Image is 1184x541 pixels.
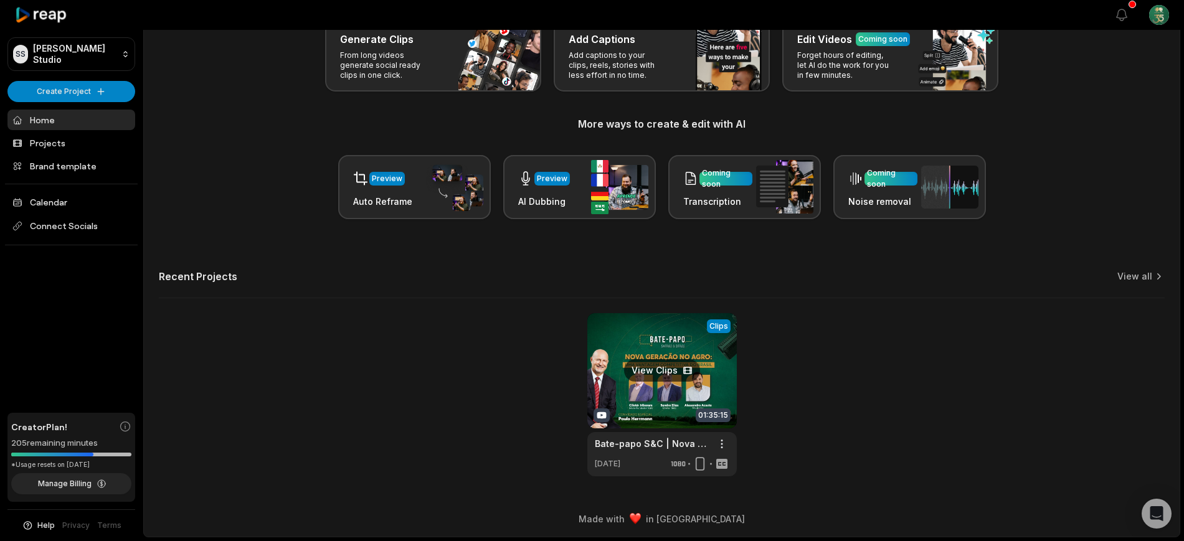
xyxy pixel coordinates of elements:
[858,34,907,45] div: Coming soon
[372,173,402,184] div: Preview
[159,270,237,283] h2: Recent Projects
[426,163,483,212] img: auto_reframe.png
[340,50,437,80] p: From long videos generate social ready clips in one click.
[595,437,709,450] a: Bate-papo S&C | Nova Geração no Agro: uma vantagem competitiva do [GEOGRAPHIC_DATA]
[353,195,412,208] h3: Auto Reframe
[7,156,135,176] a: Brand template
[569,32,635,47] h3: Add Captions
[702,167,750,190] div: Coming soon
[867,167,915,190] div: Coming soon
[33,43,116,65] p: [PERSON_NAME] Studio
[7,215,135,237] span: Connect Socials
[1117,270,1152,283] a: View all
[569,50,665,80] p: Add captions to your clips, reels, stories with less effort in no time.
[518,195,570,208] h3: AI Dubbing
[11,420,67,433] span: Creator Plan!
[11,473,131,494] button: Manage Billing
[13,45,28,64] div: SS
[7,133,135,153] a: Projects
[155,512,1168,525] div: Made with in [GEOGRAPHIC_DATA]
[62,520,90,531] a: Privacy
[797,50,894,80] p: Forget hours of editing, let AI do the work for you in few minutes.
[7,192,135,212] a: Calendar
[591,160,648,214] img: ai_dubbing.png
[797,32,852,47] h3: Edit Videos
[11,460,131,469] div: *Usage resets on [DATE]
[37,520,55,531] span: Help
[11,437,131,449] div: 205 remaining minutes
[1142,499,1172,529] div: Open Intercom Messenger
[340,32,414,47] h3: Generate Clips
[7,81,135,102] button: Create Project
[97,520,121,531] a: Terms
[159,116,1165,131] h3: More ways to create & edit with AI
[22,520,55,531] button: Help
[630,513,641,524] img: heart emoji
[848,195,917,208] h3: Noise removal
[921,166,978,209] img: noise_removal.png
[756,160,813,214] img: transcription.png
[683,195,752,208] h3: Transcription
[7,110,135,130] a: Home
[537,173,567,184] div: Preview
